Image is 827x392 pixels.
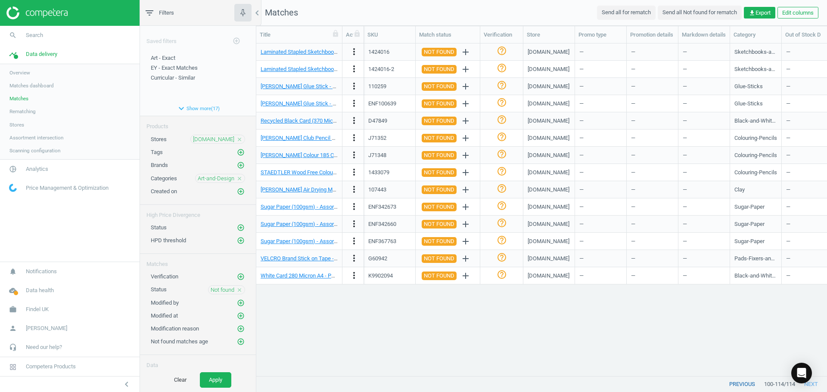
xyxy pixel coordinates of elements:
div: 110259 [368,83,386,90]
span: Brands [151,162,168,168]
button: add [458,269,473,283]
i: more_vert [349,81,359,91]
div: Colouring-Pencils [734,151,777,159]
button: add_circle_outline [236,312,245,320]
i: help_outline [497,183,507,194]
i: more_vert [349,64,359,74]
i: add [460,64,471,74]
button: add [458,148,473,163]
i: add_circle_outline [237,338,245,346]
div: — [579,44,622,59]
a: [PERSON_NAME] Club Pencil Classpack 288 - x6 FREE PENCIL SHARPENERS - Pack of 288 280 Pack [261,135,505,141]
div: — [683,96,725,111]
span: Scanning configuration [9,147,60,154]
i: add_circle_outline [237,148,245,156]
div: Match status [419,31,476,39]
div: — [683,165,725,180]
i: add [460,271,471,281]
i: add_circle_outline [237,237,245,244]
div: — [683,234,725,249]
button: add [458,62,473,77]
div: [DOMAIN_NAME] [528,117,569,125]
div: Title [260,31,339,39]
span: Matches dashboard [9,82,54,89]
div: — [579,268,622,283]
button: add [458,131,473,145]
a: STAEDTLER Wood Free Colouring Pencils - Pack of 288 280 Pack [261,169,419,176]
div: — [579,165,622,180]
i: help_outline [497,218,507,228]
div: Black-and-White-Card [734,117,777,125]
div: Promotion details [630,31,675,39]
i: help_outline [497,63,507,73]
i: more_vert [349,253,359,263]
div: J71352 [368,134,386,142]
i: chevron_left [121,379,132,389]
button: add [458,96,473,111]
div: Pads-Fixers-and-Craft-Tape [734,255,777,262]
div: — [631,216,674,231]
button: add [458,217,473,231]
a: [PERSON_NAME] Glue Stick - 43g - Pack of 200 + 8 FREE 200 Pack [261,100,422,107]
div: Sugar-Paper [734,220,765,228]
span: NOT FOUND [424,237,454,246]
i: more_vert [349,167,359,177]
div: ENF100639 [368,100,396,108]
div: Open Intercom Messenger [791,363,812,383]
span: NOT FOUND [424,134,454,142]
div: 1433079 [368,169,389,176]
span: NOT FOUND [424,254,454,263]
i: help_outline [497,252,507,262]
div: Colouring-Pencils [734,169,777,176]
span: Data health [26,287,54,294]
button: add [458,165,473,180]
span: Not found [211,286,234,294]
div: — [683,182,725,197]
button: add [458,200,473,214]
span: Competera Products [26,363,76,370]
i: add_circle_outline [237,325,245,333]
span: Curricular - Similar [151,74,195,81]
div: — [683,148,725,163]
img: wGWNvw8QSZomAAAAABJRU5ErkJggg== [9,184,17,192]
div: 1424016 [368,48,389,56]
div: — [683,62,725,77]
button: add_circle_outline [236,299,245,307]
i: more_vert [349,98,359,108]
div: Sketchbooks-and-Pads [734,65,777,73]
i: help_outline [497,269,507,280]
i: add [460,167,471,178]
div: ENF367763 [368,238,396,245]
i: more_vert [349,236,359,246]
i: person [5,320,21,336]
button: add_circle_outline [236,161,245,170]
i: add_circle_outline [237,299,245,307]
div: — [631,199,674,214]
div: — [631,62,674,77]
div: — [631,79,674,94]
i: expand_more [176,103,187,114]
div: [DOMAIN_NAME] [528,48,569,56]
span: NOT FOUND [424,48,454,56]
div: High Price Divergence [140,205,256,219]
div: [DOMAIN_NAME] [528,272,569,280]
i: add [460,236,471,247]
i: help_outline [497,132,507,142]
i: add_circle_outline [237,188,245,195]
button: more_vert [349,201,359,213]
div: — [579,251,622,266]
div: — [579,113,622,128]
span: Categories [151,175,177,182]
button: more_vert [349,64,359,75]
span: Matches [9,95,28,102]
span: Modification reason [151,325,199,332]
div: [DOMAIN_NAME] [528,186,569,194]
button: Clear [165,372,196,388]
div: Category [734,31,778,39]
span: Art-and-Design [198,175,234,182]
i: help_outline [497,201,507,211]
div: SKU [367,31,412,39]
i: more_vert [349,133,359,143]
button: more_vert [349,236,359,247]
span: NOT FOUND [424,65,454,74]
